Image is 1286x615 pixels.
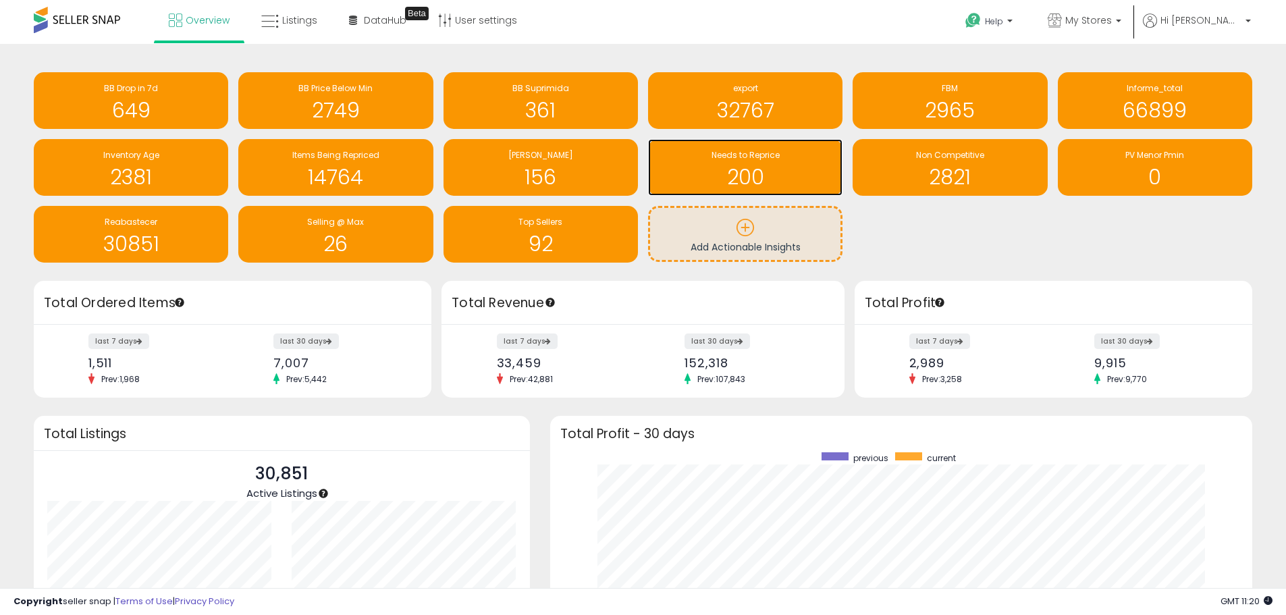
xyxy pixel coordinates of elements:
[238,72,433,129] a: BB Price Below Min 2749
[115,595,173,608] a: Terms of Use
[95,373,146,385] span: Prev: 1,968
[685,333,750,349] label: last 30 days
[245,166,426,188] h1: 14764
[955,2,1026,44] a: Help
[292,149,379,161] span: Items Being Repriced
[853,72,1047,129] a: FBM 2965
[245,233,426,255] h1: 26
[712,149,780,161] span: Needs to Reprice
[34,206,228,263] a: Reabastecer 30851
[497,333,558,349] label: last 7 days
[279,373,333,385] span: Prev: 5,442
[44,429,520,439] h3: Total Listings
[105,216,157,228] span: Reabastecer
[1094,356,1229,370] div: 9,915
[450,99,631,122] h1: 361
[691,240,801,254] span: Add Actionable Insights
[238,139,433,196] a: Items Being Repriced 14764
[733,82,758,94] span: export
[317,487,329,500] div: Tooltip anchor
[1100,373,1154,385] span: Prev: 9,770
[1125,149,1184,161] span: PV Menor Pmin
[512,82,569,94] span: BB Suprimida
[909,333,970,349] label: last 7 days
[14,595,63,608] strong: Copyright
[405,7,429,20] div: Tooltip anchor
[859,99,1040,122] h1: 2965
[508,149,573,161] span: [PERSON_NAME]
[103,149,159,161] span: Inventory Age
[273,333,339,349] label: last 30 days
[518,216,562,228] span: Top Sellers
[364,14,406,27] span: DataHub
[41,166,221,188] h1: 2381
[1094,333,1160,349] label: last 30 days
[44,294,421,313] h3: Total Ordered Items
[444,139,638,196] a: [PERSON_NAME] 156
[648,72,842,129] a: export 32767
[544,296,556,309] div: Tooltip anchor
[444,206,638,263] a: Top Sellers 92
[1065,14,1112,27] span: My Stores
[104,82,158,94] span: BB Drop in 7d
[650,208,840,260] a: Add Actionable Insights
[307,216,364,228] span: Selling @ Max
[865,294,1242,313] h3: Total Profit
[88,333,149,349] label: last 7 days
[1221,595,1272,608] span: 2025-09-11 11:20 GMT
[273,356,408,370] div: 7,007
[444,72,638,129] a: BB Suprimida 361
[41,233,221,255] h1: 30851
[1127,82,1183,94] span: Informe_total
[859,166,1040,188] h1: 2821
[1065,166,1245,188] h1: 0
[655,166,836,188] h1: 200
[450,166,631,188] h1: 156
[452,294,834,313] h3: Total Revenue
[909,356,1044,370] div: 2,989
[691,373,752,385] span: Prev: 107,843
[853,452,888,464] span: previous
[245,99,426,122] h1: 2749
[655,99,836,122] h1: 32767
[1058,72,1252,129] a: Informe_total 66899
[88,356,223,370] div: 1,511
[450,233,631,255] h1: 92
[282,14,317,27] span: Listings
[1143,14,1251,44] a: Hi [PERSON_NAME]
[985,16,1003,27] span: Help
[41,99,221,122] h1: 649
[14,595,234,608] div: seller snap | |
[942,82,958,94] span: FBM
[246,486,317,500] span: Active Listings
[927,452,956,464] span: current
[173,296,186,309] div: Tooltip anchor
[685,356,821,370] div: 152,318
[34,139,228,196] a: Inventory Age 2381
[916,149,984,161] span: Non Competitive
[560,429,1242,439] h3: Total Profit - 30 days
[497,356,633,370] div: 33,459
[1058,139,1252,196] a: PV Menor Pmin 0
[186,14,230,27] span: Overview
[298,82,373,94] span: BB Price Below Min
[34,72,228,129] a: BB Drop in 7d 649
[503,373,560,385] span: Prev: 42,881
[238,206,433,263] a: Selling @ Max 26
[648,139,842,196] a: Needs to Reprice 200
[246,461,317,487] p: 30,851
[934,296,946,309] div: Tooltip anchor
[175,595,234,608] a: Privacy Policy
[965,12,982,29] i: Get Help
[1160,14,1241,27] span: Hi [PERSON_NAME]
[915,373,969,385] span: Prev: 3,258
[853,139,1047,196] a: Non Competitive 2821
[1065,99,1245,122] h1: 66899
